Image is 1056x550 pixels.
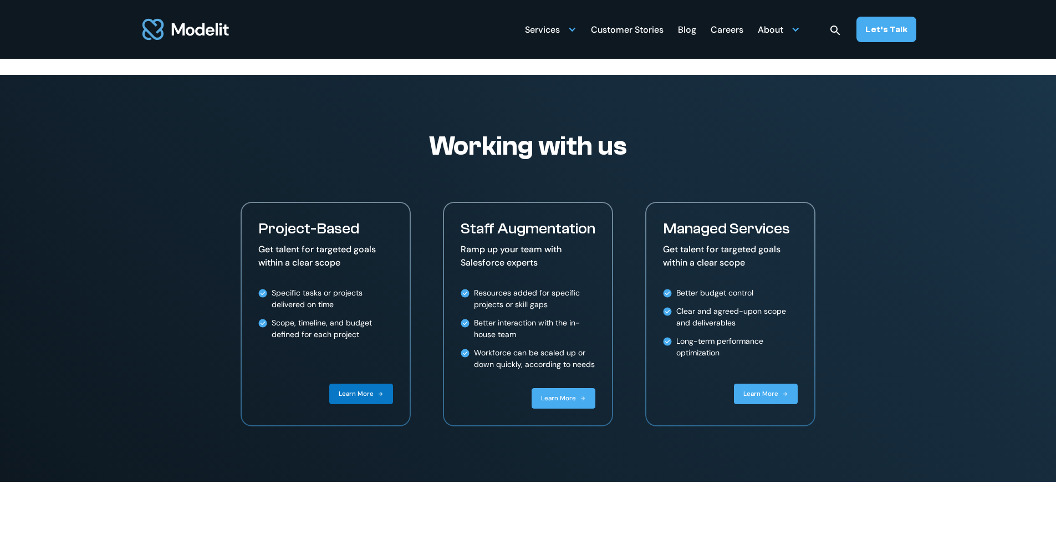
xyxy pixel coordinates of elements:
[743,389,778,399] div: Learn More
[474,317,595,340] div: Better interaction with the in-house team
[461,220,595,238] h3: Staff Augmentation
[676,335,798,359] div: Long-term performance optimization
[377,391,384,398] img: arrow right
[856,17,916,42] a: Let’s Talk
[676,287,753,299] div: Better budget control
[329,384,394,404] a: Learn More
[734,384,798,404] a: Learn More
[272,287,393,310] div: Specific tasks or projects delivered on time
[663,243,798,269] div: Get talent for targeted goals within a clear scope
[525,18,577,40] div: Services
[711,18,743,40] a: Careers
[258,220,359,238] h3: Project-Based
[678,18,696,40] a: Blog
[461,243,595,269] div: Ramp up your team with Salesforce experts
[541,394,576,403] div: Learn More
[676,305,798,329] div: Clear and agreed-upon scope and deliverables
[474,347,595,370] div: Workforce can be scaled up or down quickly, according to needs
[678,20,696,42] div: Blog
[140,12,231,47] img: modelit logo
[663,220,790,238] h3: Managed Services
[525,20,560,42] div: Services
[865,23,907,35] div: Let’s Talk
[591,20,664,42] div: Customer Stories
[758,18,800,40] div: About
[258,243,393,269] div: Get talent for targeted goals within a clear scope
[758,20,783,42] div: About
[532,388,596,409] a: Learn More
[711,20,743,42] div: Careers
[782,391,789,398] img: arrow right
[272,317,393,340] div: Scope, timeline, and budget defined for each project
[474,287,595,310] div: Resources added for specific projects or skill gaps
[185,130,872,162] h2: Working with us
[591,18,664,40] a: Customer Stories
[580,395,586,402] img: arrow right
[140,12,231,47] a: home
[339,389,374,399] div: Learn More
